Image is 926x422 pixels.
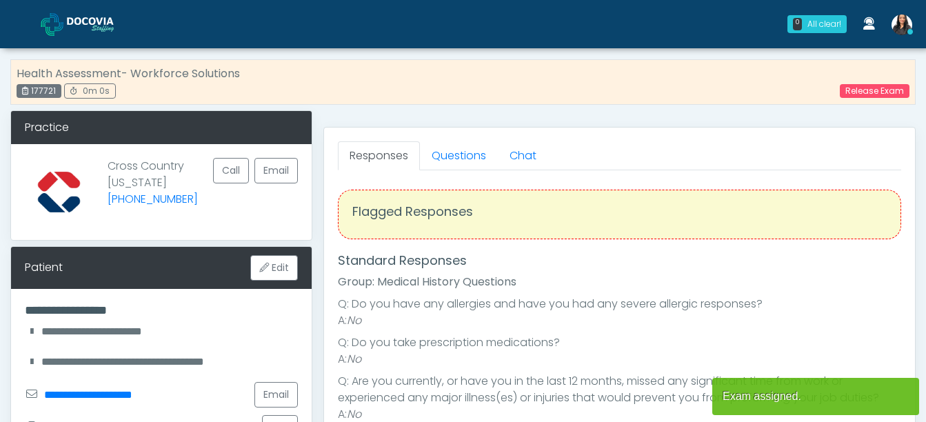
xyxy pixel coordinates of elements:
[712,378,919,415] article: Exam assigned.
[338,373,901,406] li: Q: Are you currently, or have you in the last 12 months, missed any significant time from work or...
[840,84,909,98] a: Release Exam
[347,406,361,422] em: No
[807,18,841,30] div: All clear!
[41,13,63,36] img: Docovia
[108,158,198,215] p: Cross Country [US_STATE]
[420,141,498,170] a: Questions
[11,111,312,144] div: Practice
[338,253,901,268] h4: Standard Responses
[793,18,802,30] div: 0
[67,17,136,31] img: Docovia
[17,66,240,81] strong: Health Assessment- Workforce Solutions
[254,382,298,408] a: Email
[213,158,249,183] button: Call
[352,204,887,219] h4: Flagged Responses
[338,141,420,170] a: Responses
[250,255,298,281] button: Edit
[338,334,901,351] li: Q: Do you take prescription medications?
[338,274,516,290] strong: Group: Medical History Questions
[41,1,136,46] a: Docovia
[338,296,901,312] li: Q: Do you have any allergies and have you had any severe allergic responses?
[108,191,198,207] a: [PHONE_NUMBER]
[254,158,298,183] a: Email
[347,351,361,367] em: No
[25,158,93,226] img: Provider image
[83,85,110,97] span: 0m 0s
[347,312,361,328] em: No
[892,14,912,35] img: Viral Patel
[779,10,855,39] a: 0 All clear!
[338,351,901,368] li: A:
[25,259,63,276] div: Patient
[338,312,901,329] li: A:
[498,141,548,170] a: Chat
[17,84,61,98] div: 177721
